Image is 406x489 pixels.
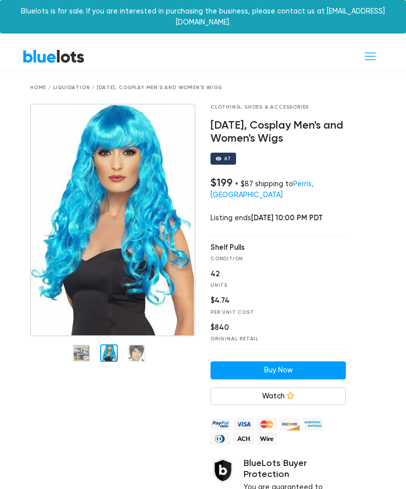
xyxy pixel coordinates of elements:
[234,418,254,430] img: visa-79caf175f036a155110d1892330093d4c38f53c55c9ec9e2c3a54a56571784bb.png
[30,84,376,92] div: Home / Liquidation / [DATE], Cosplay Men's and Women's Wigs
[211,255,333,263] div: Condition
[257,432,277,445] img: wire-908396882fe19aaaffefbd8e17b12f2f29708bd78693273c0e28e3a24408487f.png
[211,295,333,306] div: $4.74
[211,176,233,189] h4: $199
[357,47,383,66] button: Toggle navigation
[234,432,254,445] img: ach-b7992fed28a4f97f893c574229be66187b9afb3f1a8d16a4691d3d3140a8ab00.png
[211,387,346,405] a: Watch
[211,282,333,289] div: Units
[211,213,346,224] div: Listing ends
[303,418,323,430] img: american_express-ae2a9f97a040b4b41f6397f7637041a5861d5f99d0716c09922aba4e24c8547d.png
[211,180,314,199] div: + $87 shipping to
[211,242,333,253] div: Shelf Pulls
[30,104,195,337] img: c1b5b152-c747-496b-90c7-7a65c1a8de00-1727902756.jpg
[211,361,346,379] a: Buy Now
[251,213,323,222] span: [DATE] 10:00 PM PDT
[211,418,231,430] img: paypal_credit-80455e56f6e1299e8d57f40c0dcee7b8cd4ae79b9eccbfc37e2480457ba36de9.png
[244,458,346,479] h5: BlueLots Buyer Protection
[257,418,277,430] img: mastercard-42073d1d8d11d6635de4c079ffdb20a4f30a903dc55d1612383a1b395dd17f39.png
[211,322,333,333] div: $840
[23,49,85,64] a: BlueLots
[211,269,333,280] div: 42
[211,119,346,145] h4: [DATE], Cosplay Men's and Women's Wigs
[280,418,300,430] img: discover-82be18ecfda2d062aad2762c1ca80e2d36a4073d45c9e0ffae68cd515fbd3d32.png
[211,104,346,111] div: Clothing, Shoes & Accessories
[211,432,231,445] img: diners_club-c48f30131b33b1bb0e5d0e2dbd43a8bea4cb12cb2961413e2f4250e06c020426.png
[211,309,333,316] div: Per Unit Cost
[211,458,236,483] img: buyer_protection_shield-3b65640a83011c7d3ede35a8e5a80bfdfaa6a97447f0071c1475b91a4b0b3d01.png
[211,335,333,343] div: Original Retail
[224,156,231,161] div: 67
